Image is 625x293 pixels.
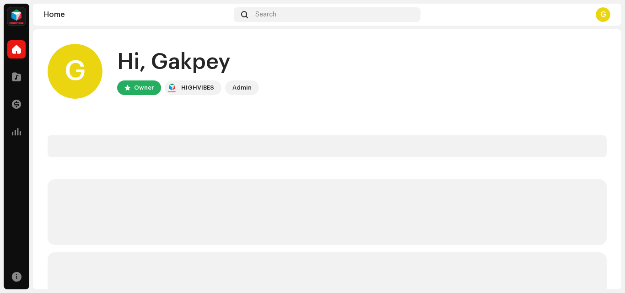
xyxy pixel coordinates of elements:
[7,7,26,26] img: feab3aad-9b62-475c-8caf-26f15a9573ee
[134,82,154,93] div: Owner
[44,11,230,18] div: Home
[181,82,214,93] div: HIGHVIBES
[255,11,276,18] span: Search
[232,82,252,93] div: Admin
[48,44,102,99] div: G
[167,82,178,93] img: feab3aad-9b62-475c-8caf-26f15a9573ee
[596,7,610,22] div: G
[117,48,259,77] div: Hi, Gakpey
